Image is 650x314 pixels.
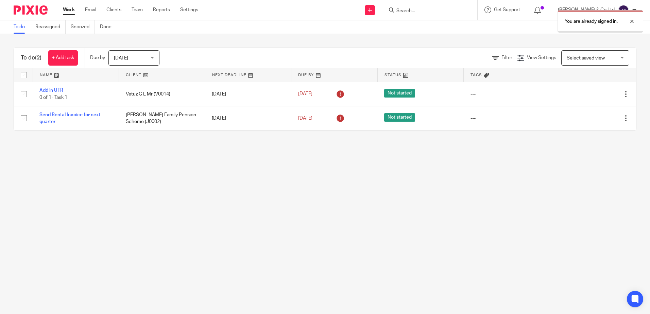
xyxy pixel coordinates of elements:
td: [DATE] [205,106,291,130]
span: (2) [35,55,41,60]
div: --- [471,91,543,98]
img: Pixie [14,5,48,15]
span: Filter [501,55,512,60]
h1: To do [21,54,41,62]
span: View Settings [527,55,556,60]
span: Not started [384,113,415,122]
a: + Add task [48,50,78,66]
span: Tags [471,73,482,77]
p: You are already signed in. [565,18,618,25]
a: Work [63,6,75,13]
a: Reports [153,6,170,13]
div: --- [471,115,543,122]
td: Vetuz G L Mr (V0014) [119,82,205,106]
a: Email [85,6,96,13]
span: [DATE] [298,116,312,121]
a: Send Rental Invoice for next quarter [39,112,100,124]
a: Snoozed [71,20,95,34]
a: Clients [106,6,121,13]
a: Team [132,6,143,13]
a: To do [14,20,30,34]
a: Reassigned [35,20,66,34]
td: [DATE] [205,82,291,106]
a: Add in UTR [39,88,63,93]
p: Due by [90,54,105,61]
td: [PERSON_NAME] Family Pension Scheme (J0002) [119,106,205,130]
span: 0 of 1 · Task 1 [39,95,67,100]
span: [DATE] [298,92,312,97]
span: [DATE] [114,56,128,60]
img: svg%3E [618,5,629,16]
a: Done [100,20,117,34]
span: Not started [384,89,415,98]
a: Settings [180,6,198,13]
span: Select saved view [567,56,605,60]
